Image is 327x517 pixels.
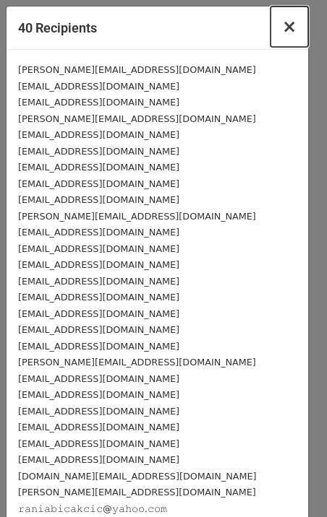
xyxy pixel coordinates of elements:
[18,81,179,92] small: [EMAIL_ADDRESS][DOMAIN_NAME]
[18,259,179,270] small: [EMAIL_ADDRESS][DOMAIN_NAME]
[18,487,256,498] small: [PERSON_NAME][EMAIL_ADDRESS][DOMAIN_NAME]
[18,389,179,400] small: [EMAIL_ADDRESS][DOMAIN_NAME]
[18,324,179,335] small: [EMAIL_ADDRESS][DOMAIN_NAME]
[282,17,297,37] span: ×
[18,454,179,465] small: [EMAIL_ADDRESS][DOMAIN_NAME]
[18,194,179,205] small: [EMAIL_ADDRESS][DOMAIN_NAME]
[18,178,179,189] small: [EMAIL_ADDRESS][DOMAIN_NAME]
[18,18,97,38] h5: 40 Recipients
[18,308,179,319] small: [EMAIL_ADDRESS][DOMAIN_NAME]
[18,64,256,75] small: [PERSON_NAME][EMAIL_ADDRESS][DOMAIN_NAME]
[18,113,256,124] small: [PERSON_NAME][EMAIL_ADDRESS][DOMAIN_NAME]
[18,471,256,482] small: [DOMAIN_NAME][EMAIL_ADDRESS][DOMAIN_NAME]
[18,341,179,352] small: [EMAIL_ADDRESS][DOMAIN_NAME]
[18,146,179,157] small: [EMAIL_ADDRESS][DOMAIN_NAME]
[18,357,256,368] small: [PERSON_NAME][EMAIL_ADDRESS][DOMAIN_NAME]
[18,503,167,514] small: 𝚛𝚊𝚗𝚒𝚊𝚋𝚒𝚌𝚊𝚔𝚌𝚒𝚌@𝚢𝚊𝚑𝚘𝚘.𝚌𝚘𝚖
[18,211,256,222] small: [PERSON_NAME][EMAIL_ADDRESS][DOMAIN_NAME]
[18,97,179,108] small: [EMAIL_ADDRESS][DOMAIN_NAME]
[18,373,179,384] small: [EMAIL_ADDRESS][DOMAIN_NAME]
[18,162,179,173] small: [EMAIL_ADDRESS][DOMAIN_NAME]
[18,129,179,140] small: [EMAIL_ADDRESS][DOMAIN_NAME]
[18,406,179,417] small: [EMAIL_ADDRESS][DOMAIN_NAME]
[18,292,179,303] small: [EMAIL_ADDRESS][DOMAIN_NAME]
[18,227,179,238] small: [EMAIL_ADDRESS][DOMAIN_NAME]
[18,243,179,254] small: [EMAIL_ADDRESS][DOMAIN_NAME]
[18,276,179,287] small: [EMAIL_ADDRESS][DOMAIN_NAME]
[18,422,179,433] small: [EMAIL_ADDRESS][DOMAIN_NAME]
[18,438,179,449] small: [EMAIL_ADDRESS][DOMAIN_NAME]
[271,6,308,47] button: Close
[255,448,327,517] iframe: Chat Widget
